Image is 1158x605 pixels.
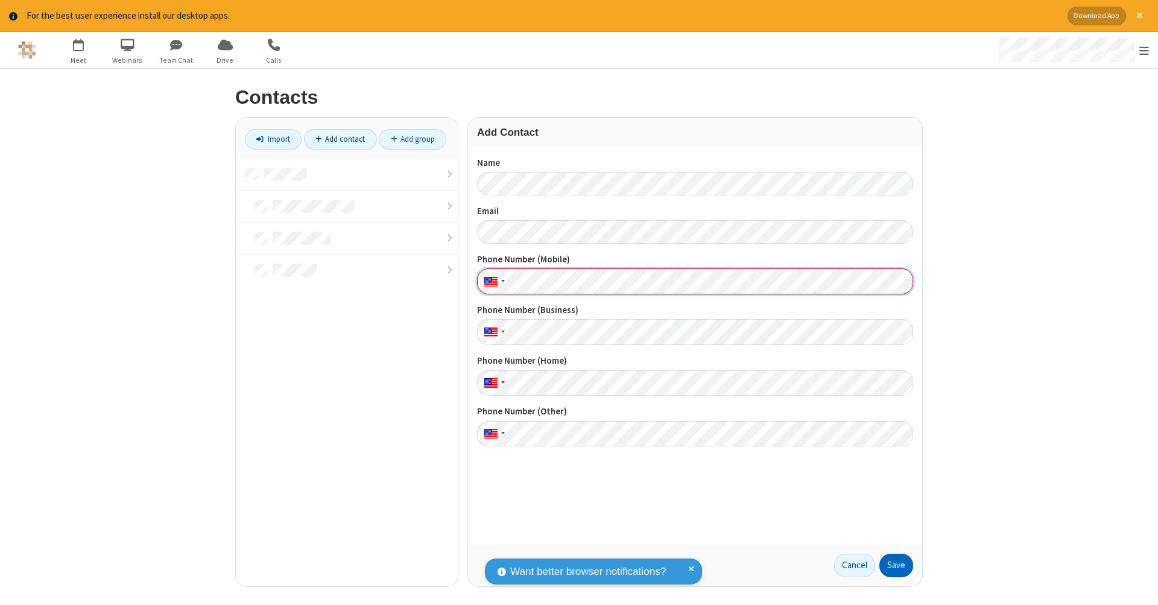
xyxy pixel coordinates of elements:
[245,129,302,150] a: Import
[477,127,913,138] h3: Add Contact
[105,55,150,66] span: Webinars
[56,55,101,66] span: Meet
[477,421,508,447] div: United States: + 1
[477,370,508,396] div: United States: + 1
[477,204,913,218] label: Email
[879,554,913,578] button: Save
[4,32,49,68] button: Logo
[477,319,508,345] div: United States: + 1
[1130,7,1149,25] button: Close alert
[477,303,913,317] label: Phone Number (Business)
[379,129,446,150] a: Add group
[18,41,36,59] img: QA Selenium DO NOT DELETE OR CHANGE
[304,129,377,150] a: Add contact
[834,554,875,578] a: Cancel
[235,87,923,108] h2: Contacts
[477,253,913,267] label: Phone Number (Mobile)
[154,55,199,66] span: Team Chat
[27,9,1058,23] div: For the best user experience install our desktop apps.
[988,32,1158,68] div: Open menu
[477,268,508,294] div: United States: + 1
[252,55,297,66] span: Calls
[477,156,913,170] label: Name
[477,354,913,368] label: Phone Number (Home)
[510,564,666,580] span: Want better browser notifications?
[1068,7,1126,25] button: Download App
[477,405,913,419] label: Phone Number (Other)
[203,55,248,66] span: Drive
